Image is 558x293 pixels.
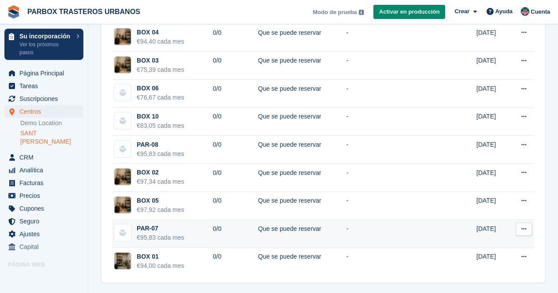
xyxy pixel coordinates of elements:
[213,220,258,248] td: 0/0
[346,163,393,192] td: -
[114,224,131,241] img: blank-unit-type-icon-ffbac7b88ba66c5e286b0e438baccc4b9c83835d4c34f86887a83fc20ec27e7b.svg
[346,192,393,220] td: -
[531,7,550,16] span: Cuenta
[137,84,184,93] div: BOX 06
[346,23,393,52] td: -
[137,28,184,37] div: BOX 04
[258,220,346,248] td: Que se puede reservar
[258,192,346,220] td: Que se puede reservar
[19,41,72,56] p: Ver los próximos pasos
[114,168,131,185] img: FOTO%20TRASTERO%203%20A%204M2.png
[359,10,364,15] img: icon-info-grey-7440780725fd019a000dd9b08b2336e03edf1995a4989e88bcd33f0948082b44.svg
[19,33,72,39] p: Su incorporación
[137,196,184,205] div: BOX 05
[258,136,346,164] td: Que se puede reservar
[213,108,258,136] td: 0/0
[19,80,72,92] span: Tareas
[137,65,184,74] div: €75,39 cada mes
[4,228,83,240] a: menu
[346,220,393,248] td: -
[258,23,346,52] td: Que se puede reservar
[8,260,88,269] span: Página web
[73,272,83,283] a: Vista previa de la tienda
[19,189,72,202] span: Precios
[521,7,529,16] img: Jose Manuel
[476,108,509,136] td: [DATE]
[137,252,184,261] div: BOX 01
[114,141,131,157] img: blank-unit-type-icon-ffbac7b88ba66c5e286b0e438baccc4b9c83835d4c34f86887a83fc20ec27e7b.svg
[137,93,184,102] div: €76,67 cada mes
[19,228,72,240] span: Ajustes
[346,80,393,108] td: -
[24,4,144,19] a: PARBOX TRASTEROS URBANOS
[137,140,184,149] div: PAR-08
[19,241,72,253] span: Capital
[137,233,184,242] div: €95,83 cada mes
[19,105,72,118] span: Centros
[4,215,83,227] a: menu
[137,112,184,121] div: BOX 10
[20,119,83,127] a: Demo Location
[137,261,184,271] div: €94,00 cada mes
[213,248,258,275] td: 0/0
[476,23,509,52] td: [DATE]
[4,177,83,189] a: menu
[258,108,346,136] td: Que se puede reservar
[476,80,509,108] td: [DATE]
[137,121,184,130] div: €83,05 cada mes
[4,67,83,79] a: menu
[19,93,72,105] span: Suscripciones
[213,192,258,220] td: 0/0
[346,136,393,164] td: -
[258,80,346,108] td: Que se puede reservar
[4,271,83,284] a: menú
[213,136,258,164] td: 0/0
[258,52,346,80] td: Que se puede reservar
[19,215,72,227] span: Seguro
[313,8,357,17] span: Modo de prueba
[137,56,184,65] div: BOX 03
[476,163,509,192] td: [DATE]
[4,80,83,92] a: menu
[346,108,393,136] td: -
[7,5,20,19] img: stora-icon-8386f47178a22dfd0bd8f6a31ec36ba5ce8667c1dd55bd0f319d3a0aa187defe.svg
[476,136,509,164] td: [DATE]
[379,7,439,16] span: Activar en producción
[454,7,469,16] span: Crear
[4,151,83,163] a: menu
[19,202,72,215] span: Cupones
[114,28,131,45] img: FOTO%20TRASTERO%203%20A%204M2.png
[19,67,72,79] span: Página Principal
[19,177,72,189] span: Facturas
[476,52,509,80] td: [DATE]
[19,164,72,176] span: Analítica
[114,197,131,213] img: FOTO%20TRASTERO%203%20A%204M2.png
[19,151,72,163] span: CRM
[373,5,445,19] a: Activar en producción
[20,129,83,146] a: SANT [PERSON_NAME]
[346,52,393,80] td: -
[4,189,83,202] a: menu
[4,241,83,253] a: menu
[258,248,346,275] td: Que se puede reservar
[476,192,509,220] td: [DATE]
[4,29,83,60] a: Su incorporación Ver los próximos pasos
[4,93,83,105] a: menu
[137,37,184,46] div: €94,40 cada mes
[346,248,393,275] td: -
[19,271,72,284] span: página web
[213,23,258,52] td: 0/0
[495,7,513,16] span: Ayuda
[476,220,509,248] td: [DATE]
[213,163,258,192] td: 0/0
[4,105,83,118] a: menu
[137,205,184,215] div: €97,92 cada mes
[137,177,184,186] div: €97,34 cada mes
[213,52,258,80] td: 0/0
[476,248,509,275] td: [DATE]
[114,56,131,73] img: FOTO%20TRASTERO%203%20A%204M2.png
[114,252,131,269] img: ChatGPT%20Image%2012%20ago%202025,%2016_20_04.png
[4,202,83,215] a: menu
[258,163,346,192] td: Que se puede reservar
[137,149,184,159] div: €95,83 cada mes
